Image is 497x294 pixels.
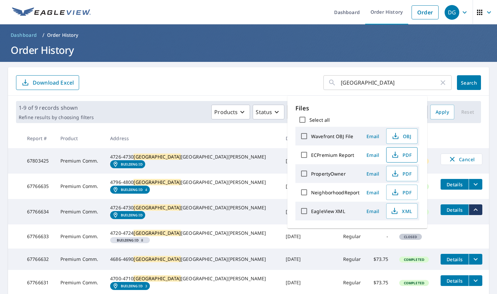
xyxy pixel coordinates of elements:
[253,105,284,119] button: Status
[441,154,482,165] button: Cancel
[367,249,394,270] td: $73.75
[12,7,91,17] img: EV Logo
[391,151,412,159] span: PDF
[42,31,44,39] li: /
[121,162,143,166] em: Building ID
[341,73,439,92] input: Address, Report #, Claim ID, etc.
[110,179,275,186] div: 4796-4800 [GEOGRAPHIC_DATA][PERSON_NAME]
[295,104,419,113] p: Files
[110,275,275,282] div: 4700-4710 [GEOGRAPHIC_DATA][PERSON_NAME]
[469,254,482,265] button: filesDropdownBtn-67766632
[441,179,469,190] button: detailsBtn-67766635
[110,160,145,168] a: Building ID
[445,181,465,188] span: Details
[121,284,143,288] em: Building ID
[47,32,78,38] p: Order History
[445,5,459,20] div: DG
[365,171,381,177] span: Email
[8,43,489,57] h1: Order History
[309,117,330,123] label: Select all
[311,152,354,158] label: ECPremium Report
[441,275,469,286] button: detailsBtn-67766631
[110,211,145,219] a: Building ID
[280,224,307,249] td: [DATE]
[280,174,307,199] td: [DATE]
[280,249,307,270] td: [DATE]
[362,206,384,216] button: Email
[391,132,412,140] span: OBJ
[55,174,105,199] td: Premium Comm.
[110,230,275,236] div: 4720-4724 [GEOGRAPHIC_DATA][PERSON_NAME]
[412,5,439,19] a: Order
[134,230,181,236] mark: [GEOGRAPHIC_DATA]
[362,150,384,160] button: Email
[134,154,181,160] mark: [GEOGRAPHIC_DATA]
[365,189,381,196] span: Email
[121,213,143,217] em: Building ID
[55,224,105,249] td: Premium Comm.
[280,148,307,174] td: [DATE]
[386,203,418,219] button: XML
[445,207,465,213] span: Details
[445,278,465,284] span: Details
[113,238,147,242] span: 8
[448,155,475,163] span: Cancel
[311,208,345,214] label: EagleView XML
[365,133,381,139] span: Email
[445,256,465,263] span: Details
[55,249,105,270] td: Premium Comm.
[338,249,367,270] td: Regular
[110,256,275,263] div: 4686-4690 [GEOGRAPHIC_DATA][PERSON_NAME]
[362,131,384,141] button: Email
[55,128,105,148] th: Product
[280,128,307,148] th: Date
[11,32,37,38] span: Dashboard
[22,128,55,148] th: Report #
[33,79,74,86] p: Download Excel
[22,224,55,249] td: 67766633
[19,114,94,120] p: Refine results by choosing filters
[338,224,367,249] td: Regular
[8,30,40,40] a: Dashboard
[110,154,275,160] div: 4726-4730 [GEOGRAPHIC_DATA][PERSON_NAME]
[391,188,412,196] span: PDF
[362,187,384,198] button: Email
[105,128,280,148] th: Address
[55,199,105,224] td: Premium Comm.
[362,169,384,179] button: Email
[117,238,139,242] em: Building ID
[430,105,454,119] button: Apply
[134,256,181,262] mark: [GEOGRAPHIC_DATA]
[211,105,250,119] button: Products
[400,257,428,262] span: Completed
[386,166,418,181] button: PDF
[121,188,143,192] em: Building ID
[256,108,272,116] p: Status
[469,204,482,215] button: filesDropdownBtn-67766634
[134,275,181,282] mark: [GEOGRAPHIC_DATA]
[8,30,489,40] nav: breadcrumb
[400,234,421,239] span: Closed
[22,174,55,199] td: 67766635
[386,128,418,144] button: OBJ
[214,108,238,116] p: Products
[469,275,482,286] button: filesDropdownBtn-67766631
[391,207,412,215] span: XML
[462,80,476,86] span: Search
[311,133,353,139] label: Wavefront OBJ File
[457,75,481,90] button: Search
[311,171,346,177] label: PropertyOwner
[110,204,275,211] div: 4726-4730 [GEOGRAPHIC_DATA][PERSON_NAME]
[22,249,55,270] td: 67766632
[110,186,150,194] a: Building ID4
[110,282,150,290] a: Building ID3
[365,152,381,158] span: Email
[280,199,307,224] td: [DATE]
[22,148,55,174] td: 67803425
[441,254,469,265] button: detailsBtn-67766632
[391,170,412,178] span: PDF
[365,208,381,214] span: Email
[16,75,79,90] button: Download Excel
[386,147,418,163] button: PDF
[134,204,181,211] mark: [GEOGRAPHIC_DATA]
